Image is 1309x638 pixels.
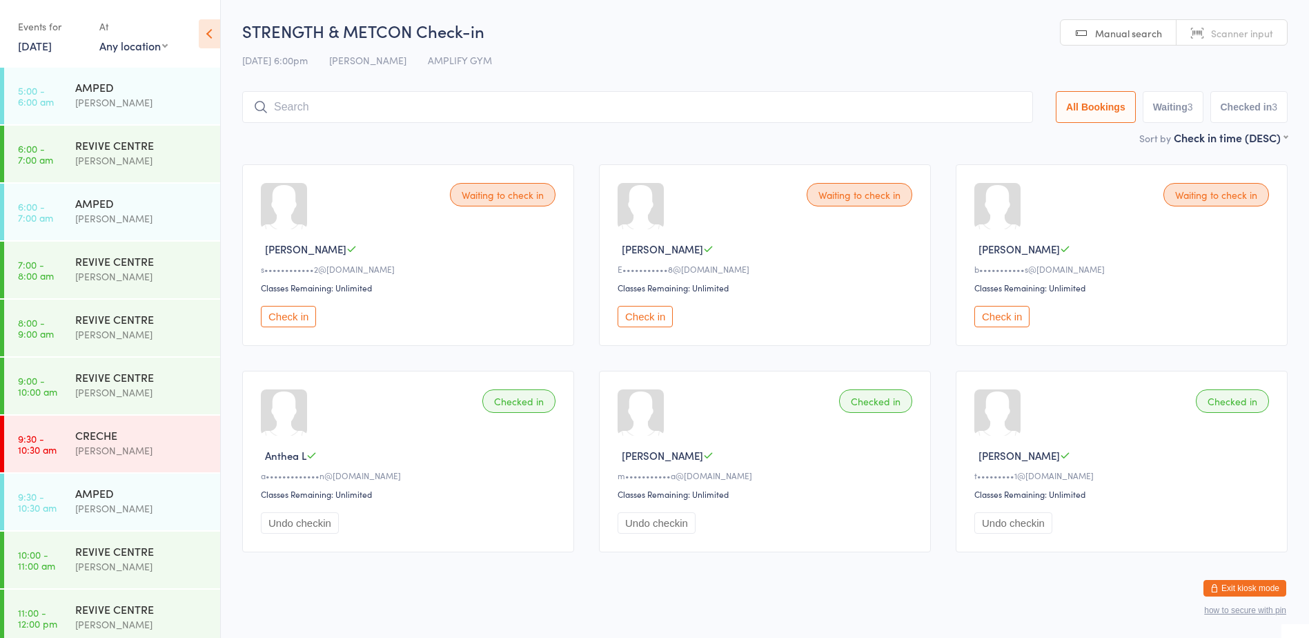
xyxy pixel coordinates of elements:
[618,470,916,481] div: m•••••••••••a@[DOMAIN_NAME]
[618,282,916,293] div: Classes Remaining: Unlimited
[242,19,1288,42] h2: STRENGTH & METCON Check-in
[75,137,208,153] div: REVIVE CENTRE
[18,607,57,629] time: 11:00 - 12:00 pm
[99,38,168,53] div: Any location
[261,470,560,481] div: a•••••••••••••n@[DOMAIN_NAME]
[75,485,208,501] div: AMPED
[807,183,912,206] div: Waiting to check in
[261,263,560,275] div: s••••••••••••2@[DOMAIN_NAME]
[75,543,208,559] div: REVIVE CENTRE
[75,79,208,95] div: AMPED
[978,242,1060,256] span: [PERSON_NAME]
[618,488,916,500] div: Classes Remaining: Unlimited
[329,53,406,67] span: [PERSON_NAME]
[4,474,220,530] a: 9:30 -10:30 amAMPED[PERSON_NAME]
[1272,101,1277,113] div: 3
[18,38,52,53] a: [DATE]
[18,201,53,223] time: 6:00 - 7:00 am
[4,184,220,240] a: 6:00 -7:00 amAMPED[PERSON_NAME]
[4,68,220,124] a: 5:00 -6:00 amAMPED[PERSON_NAME]
[18,85,54,107] time: 5:00 - 6:00 am
[4,126,220,182] a: 6:00 -7:00 amREVIVE CENTRE[PERSON_NAME]
[75,501,208,516] div: [PERSON_NAME]
[1204,606,1286,615] button: how to secure with pin
[4,242,220,298] a: 7:00 -8:00 amREVIVE CENTRE[PERSON_NAME]
[974,470,1273,481] div: t•••••••••1@[DOMAIN_NAME]
[618,306,673,327] button: Check in
[18,549,55,571] time: 10:00 - 11:00 am
[18,375,57,397] time: 9:00 - 10:00 am
[242,91,1033,123] input: Search
[75,95,208,110] div: [PERSON_NAME]
[974,306,1030,327] button: Check in
[622,448,703,463] span: [PERSON_NAME]
[99,15,168,38] div: At
[18,15,86,38] div: Events for
[75,311,208,327] div: REVIVE CENTRE
[75,253,208,269] div: REVIVE CENTRE
[622,242,703,256] span: [PERSON_NAME]
[265,448,306,463] span: Anthea L
[1143,91,1203,123] button: Waiting3
[75,153,208,168] div: [PERSON_NAME]
[974,282,1273,293] div: Classes Remaining: Unlimited
[1095,26,1162,40] span: Manual search
[4,416,220,472] a: 9:30 -10:30 amCRECHE[PERSON_NAME]
[450,183,555,206] div: Waiting to check in
[1196,389,1269,413] div: Checked in
[618,263,916,275] div: E•••••••••••8@[DOMAIN_NAME]
[75,385,208,400] div: [PERSON_NAME]
[1210,91,1288,123] button: Checked in3
[974,263,1273,275] div: b•••••••••••s@[DOMAIN_NAME]
[974,512,1052,534] button: Undo checkin
[75,195,208,211] div: AMPED
[75,327,208,342] div: [PERSON_NAME]
[482,389,555,413] div: Checked in
[18,317,54,339] time: 8:00 - 9:00 am
[4,300,220,356] a: 8:00 -9:00 amREVIVE CENTRE[PERSON_NAME]
[18,259,54,281] time: 7:00 - 8:00 am
[75,369,208,385] div: REVIVE CENTRE
[18,433,57,455] time: 9:30 - 10:30 am
[261,488,560,500] div: Classes Remaining: Unlimited
[974,488,1273,500] div: Classes Remaining: Unlimited
[75,269,208,284] div: [PERSON_NAME]
[75,559,208,574] div: [PERSON_NAME]
[1056,91,1136,123] button: All Bookings
[75,211,208,226] div: [PERSON_NAME]
[1174,130,1288,145] div: Check in time (DESC)
[428,53,492,67] span: AMPLIFY GYM
[978,448,1060,463] span: [PERSON_NAME]
[75,617,208,632] div: [PERSON_NAME]
[4,532,220,588] a: 10:00 -11:00 amREVIVE CENTRE[PERSON_NAME]
[261,282,560,293] div: Classes Remaining: Unlimited
[265,242,346,256] span: [PERSON_NAME]
[242,53,308,67] span: [DATE] 6:00pm
[1211,26,1273,40] span: Scanner input
[261,512,339,534] button: Undo checkin
[1139,131,1171,145] label: Sort by
[261,306,316,327] button: Check in
[618,512,696,534] button: Undo checkin
[18,491,57,513] time: 9:30 - 10:30 am
[839,389,912,413] div: Checked in
[18,143,53,165] time: 6:00 - 7:00 am
[75,601,208,617] div: REVIVE CENTRE
[1163,183,1269,206] div: Waiting to check in
[1203,580,1286,597] button: Exit kiosk mode
[75,427,208,443] div: CRECHE
[1188,101,1193,113] div: 3
[4,358,220,414] a: 9:00 -10:00 amREVIVE CENTRE[PERSON_NAME]
[75,443,208,458] div: [PERSON_NAME]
